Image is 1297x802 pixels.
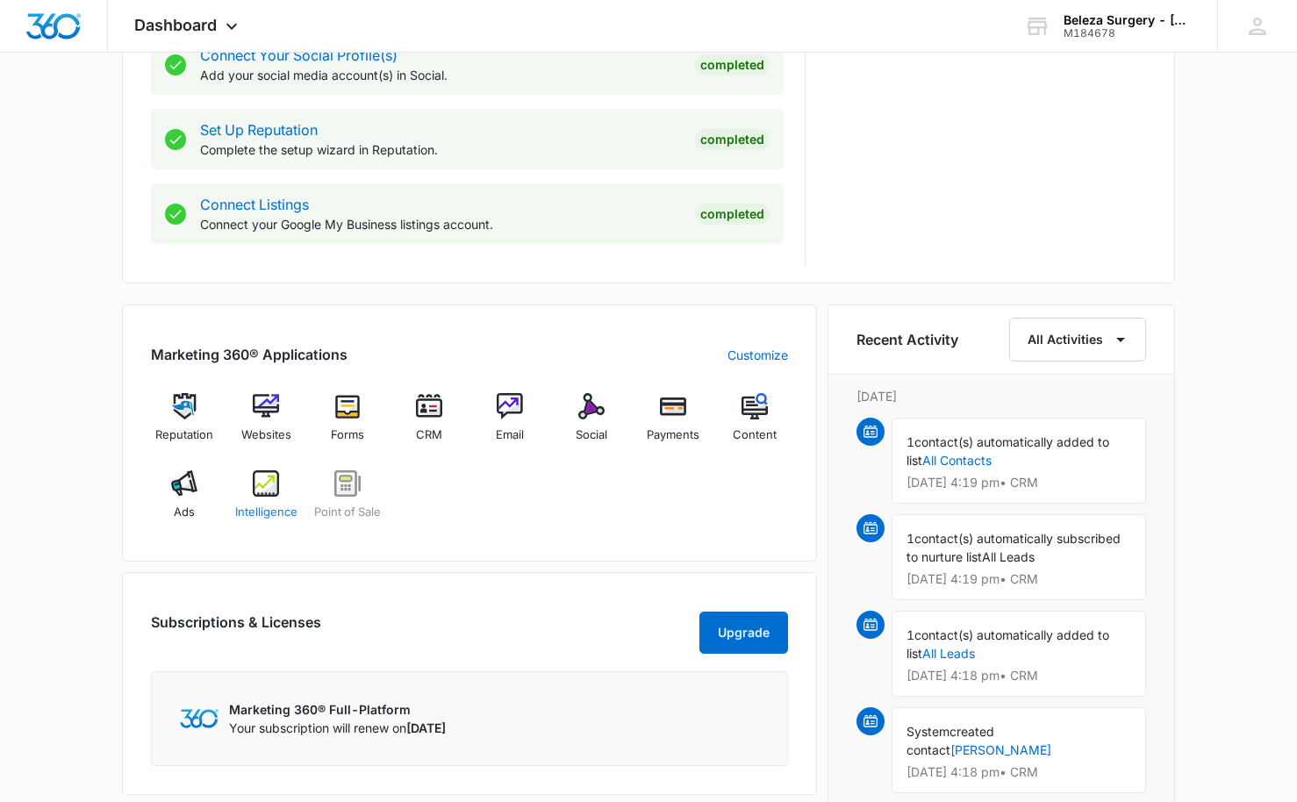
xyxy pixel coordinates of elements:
span: Payments [647,426,699,444]
a: Point of Sale [314,470,382,533]
h6: Recent Activity [856,329,958,350]
a: Ads [151,470,219,533]
span: Reputation [155,426,213,444]
p: Marketing 360® Full-Platform [229,700,446,719]
button: Upgrade [699,612,788,654]
a: Payments [640,393,707,456]
span: Point of Sale [314,504,381,521]
a: [PERSON_NAME] [950,742,1051,757]
span: Social [576,426,607,444]
span: 1 [906,434,914,449]
div: account name [1064,13,1192,27]
h2: Marketing 360® Applications [151,344,348,365]
span: contact(s) automatically subscribed to nurture list [906,531,1121,564]
span: [DATE] [406,720,446,735]
div: Completed [695,129,770,150]
a: Social [558,393,626,456]
span: Forms [331,426,364,444]
p: [DATE] [856,387,1146,405]
span: 1 [906,627,914,642]
p: Complete the setup wizard in Reputation. [200,140,681,159]
span: Email [496,426,524,444]
span: 1 [906,531,914,546]
a: All Contacts [922,453,992,468]
div: account id [1064,27,1192,39]
p: [DATE] 4:19 pm • CRM [906,573,1131,585]
span: All Leads [982,549,1035,564]
a: Websites [233,393,300,456]
p: Your subscription will renew on [229,719,446,737]
a: Forms [314,393,382,456]
div: Completed [695,54,770,75]
p: [DATE] 4:18 pm • CRM [906,766,1131,778]
a: Set Up Reputation [200,121,318,139]
p: [DATE] 4:19 pm • CRM [906,476,1131,489]
span: Dashboard [134,16,217,34]
div: Completed [695,204,770,225]
span: System [906,724,949,739]
a: Intelligence [233,470,300,533]
span: contact(s) automatically added to list [906,627,1109,661]
a: CRM [395,393,462,456]
a: Customize [727,346,788,364]
button: All Activities [1009,318,1146,362]
span: Content [733,426,777,444]
a: Connect Your Social Profile(s) [200,47,398,64]
a: Email [477,393,544,456]
span: Intelligence [235,504,297,521]
h2: Subscriptions & Licenses [151,612,321,647]
a: Reputation [151,393,219,456]
p: [DATE] 4:18 pm • CRM [906,670,1131,682]
p: Add your social media account(s) in Social. [200,66,681,84]
a: Content [720,393,788,456]
span: Ads [174,504,195,521]
img: Marketing 360 Logo [180,709,219,727]
p: Connect your Google My Business listings account. [200,215,681,233]
span: created contact [906,724,994,757]
span: contact(s) automatically added to list [906,434,1109,468]
span: Websites [241,426,291,444]
a: All Leads [922,646,975,661]
a: Connect Listings [200,196,309,213]
span: CRM [416,426,442,444]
